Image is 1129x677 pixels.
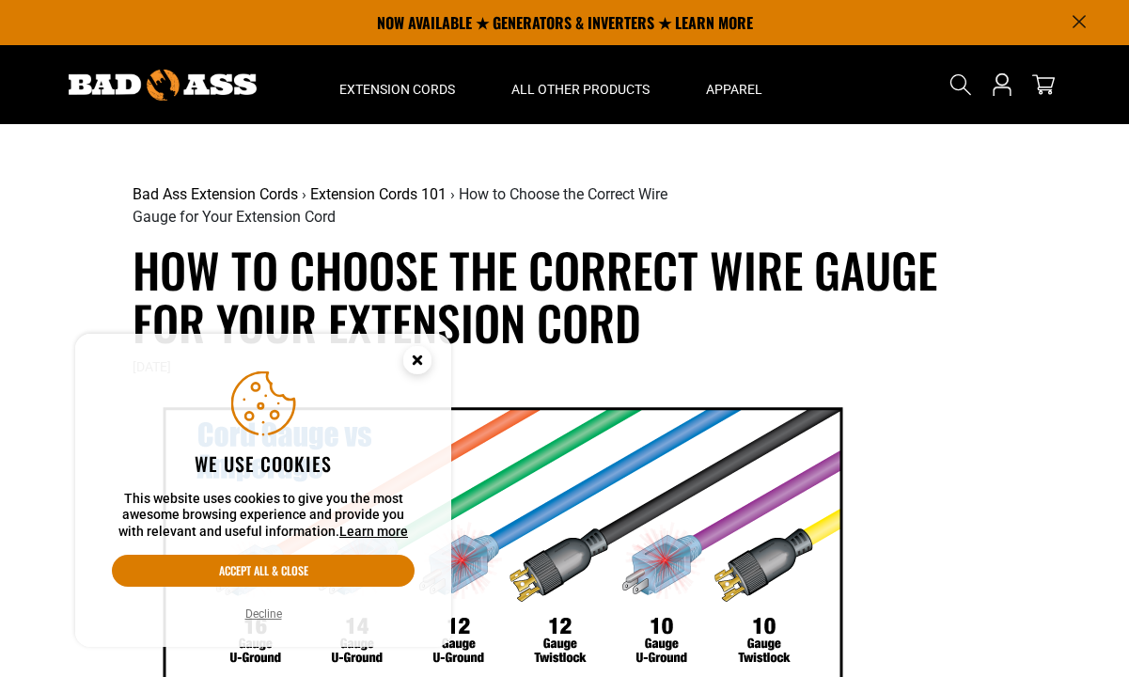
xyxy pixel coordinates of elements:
summary: All Other Products [483,45,678,124]
button: Decline [240,605,288,623]
a: Learn more [339,524,408,539]
summary: Search [946,70,976,100]
span: All Other Products [511,81,650,98]
h2: We use cookies [112,451,415,476]
span: › [302,185,306,203]
p: This website uses cookies to give you the most awesome browsing experience and provide you with r... [112,491,415,541]
summary: Extension Cords [311,45,483,124]
summary: Apparel [678,45,791,124]
button: Accept all & close [112,555,415,587]
a: Extension Cords 101 [310,185,447,203]
aside: Cookie Consent [75,334,451,648]
h1: How to Choose the Correct Wire Gauge for Your Extension Cord [133,243,997,348]
span: Extension Cords [339,81,455,98]
span: › [450,185,455,203]
img: Bad Ass Extension Cords [69,70,257,101]
a: Bad Ass Extension Cords [133,185,298,203]
nav: breadcrumbs [133,183,709,228]
span: Apparel [706,81,762,98]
